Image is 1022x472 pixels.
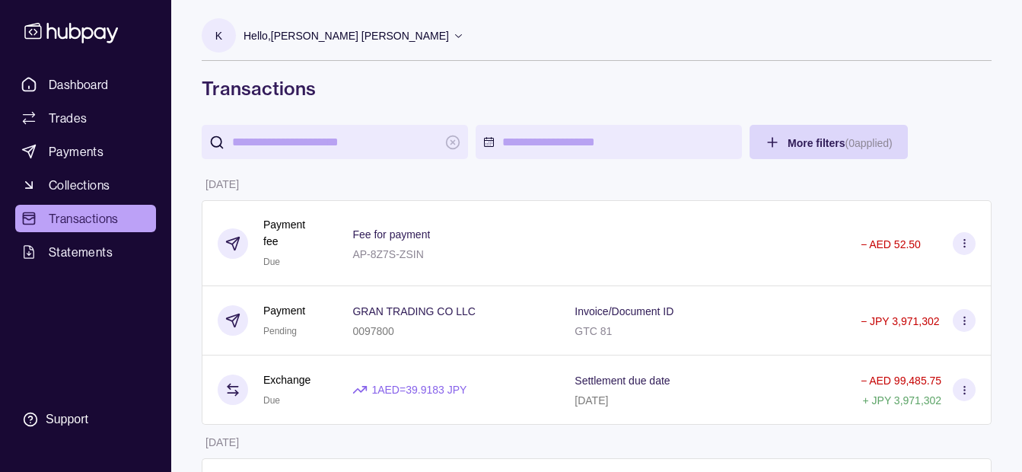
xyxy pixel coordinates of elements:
p: [DATE] [205,436,239,448]
p: + JPY 3,971,302 [862,394,941,407]
a: Payments [15,138,156,165]
span: Collections [49,176,110,194]
p: 0097800 [352,325,394,337]
a: Dashboard [15,71,156,98]
p: − JPY 3,971,302 [861,315,940,327]
span: Due [263,395,280,406]
span: Trades [49,109,87,127]
span: More filters [788,137,893,149]
span: Dashboard [49,75,109,94]
p: 1 AED = 39.9183 JPY [371,381,466,398]
input: search [232,125,438,159]
span: Transactions [49,209,119,228]
span: Pending [263,326,297,336]
p: AP-8Z7S-ZSIN [352,248,423,260]
span: Statements [49,243,113,261]
a: Support [15,403,156,435]
p: Payment [263,302,305,319]
p: Settlement due date [575,375,670,387]
a: Trades [15,104,156,132]
p: [DATE] [575,394,608,407]
p: Exchange [263,372,310,388]
p: Fee for payment [352,228,430,241]
p: Invoice/Document ID [575,305,673,317]
span: Payments [49,142,103,161]
a: Collections [15,171,156,199]
h1: Transactions [202,76,992,100]
p: Hello, [PERSON_NAME] [PERSON_NAME] [244,27,449,44]
p: [DATE] [205,178,239,190]
p: ( 0 applied) [845,137,892,149]
p: − AED 99,485.75 [861,375,941,387]
span: Due [263,257,280,267]
a: Transactions [15,205,156,232]
p: − AED 52.50 [861,238,921,250]
button: More filters(0applied) [750,125,908,159]
p: GTC 81 [575,325,612,337]
a: Statements [15,238,156,266]
p: K [215,27,222,44]
p: GRAN TRADING CO LLC [352,305,476,317]
div: Support [46,411,88,428]
p: Payment fee [263,216,322,250]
